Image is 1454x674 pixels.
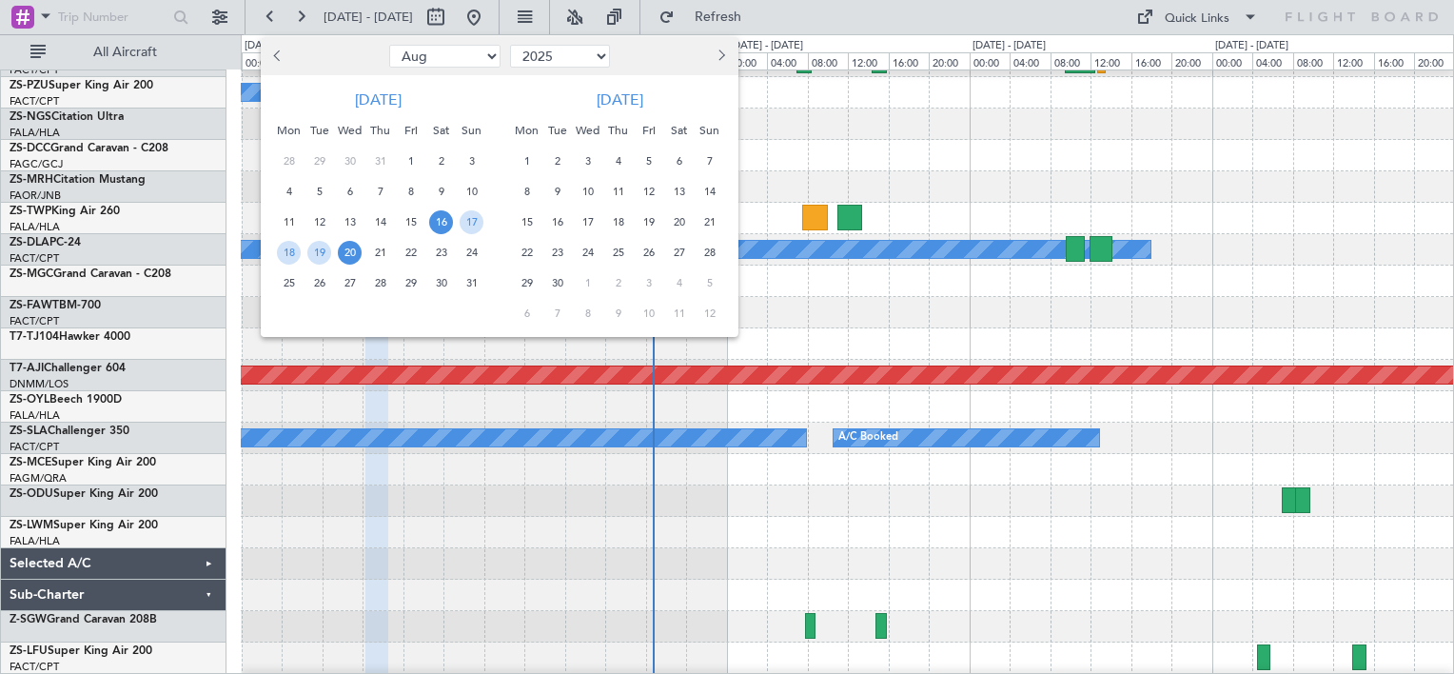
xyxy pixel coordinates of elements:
[576,210,599,234] span: 17
[268,41,289,71] button: Previous month
[307,149,331,173] span: 29
[305,146,335,176] div: 29-7-2025
[335,146,365,176] div: 30-7-2025
[512,268,542,298] div: 29-9-2025
[429,149,453,173] span: 2
[338,180,362,204] span: 6
[457,146,487,176] div: 3-8-2025
[426,115,457,146] div: Sat
[698,241,721,265] span: 28
[512,237,542,268] div: 22-9-2025
[542,298,573,328] div: 7-10-2025
[695,237,725,268] div: 28-9-2025
[399,180,422,204] span: 8
[512,207,542,237] div: 15-9-2025
[274,207,305,237] div: 11-8-2025
[396,176,426,207] div: 8-8-2025
[515,271,539,295] span: 29
[307,210,331,234] span: 12
[573,268,603,298] div: 1-10-2025
[305,176,335,207] div: 5-8-2025
[603,176,634,207] div: 11-9-2025
[664,146,695,176] div: 6-9-2025
[515,149,539,173] span: 1
[396,237,426,268] div: 22-8-2025
[277,180,301,204] span: 4
[515,210,539,234] span: 15
[695,207,725,237] div: 21-9-2025
[606,271,630,295] span: 2
[698,210,721,234] span: 21
[429,271,453,295] span: 30
[368,271,392,295] span: 28
[512,176,542,207] div: 8-9-2025
[695,115,725,146] div: Sun
[576,271,599,295] span: 1
[606,149,630,173] span: 4
[399,210,422,234] span: 15
[368,180,392,204] span: 7
[277,271,301,295] span: 25
[542,146,573,176] div: 2-9-2025
[274,146,305,176] div: 28-7-2025
[664,207,695,237] div: 20-9-2025
[545,180,569,204] span: 9
[695,298,725,328] div: 12-10-2025
[603,237,634,268] div: 25-9-2025
[606,210,630,234] span: 18
[426,146,457,176] div: 2-8-2025
[545,210,569,234] span: 16
[277,241,301,265] span: 18
[603,298,634,328] div: 9-10-2025
[460,241,483,265] span: 24
[335,176,365,207] div: 6-8-2025
[396,146,426,176] div: 1-8-2025
[542,207,573,237] div: 16-9-2025
[365,176,396,207] div: 7-8-2025
[429,210,453,234] span: 16
[634,298,664,328] div: 10-10-2025
[634,207,664,237] div: 19-9-2025
[515,241,539,265] span: 22
[338,271,362,295] span: 27
[429,241,453,265] span: 23
[426,176,457,207] div: 9-8-2025
[695,146,725,176] div: 7-9-2025
[603,207,634,237] div: 18-9-2025
[460,271,483,295] span: 31
[305,207,335,237] div: 12-8-2025
[389,45,501,68] select: Select month
[365,237,396,268] div: 21-8-2025
[457,207,487,237] div: 17-8-2025
[512,115,542,146] div: Mon
[667,149,691,173] span: 6
[368,149,392,173] span: 31
[634,268,664,298] div: 3-10-2025
[606,302,630,326] span: 9
[637,271,660,295] span: 3
[365,268,396,298] div: 28-8-2025
[426,268,457,298] div: 30-8-2025
[664,176,695,207] div: 13-9-2025
[396,207,426,237] div: 15-8-2025
[338,241,362,265] span: 20
[307,241,331,265] span: 19
[542,268,573,298] div: 30-9-2025
[542,237,573,268] div: 23-9-2025
[365,146,396,176] div: 31-7-2025
[603,268,634,298] div: 2-10-2025
[698,302,721,326] span: 12
[695,268,725,298] div: 5-10-2025
[460,149,483,173] span: 3
[545,241,569,265] span: 23
[634,237,664,268] div: 26-9-2025
[305,268,335,298] div: 26-8-2025
[515,302,539,326] span: 6
[664,237,695,268] div: 27-9-2025
[510,45,610,68] select: Select year
[335,115,365,146] div: Wed
[545,302,569,326] span: 7
[573,146,603,176] div: 3-9-2025
[603,146,634,176] div: 4-9-2025
[368,241,392,265] span: 21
